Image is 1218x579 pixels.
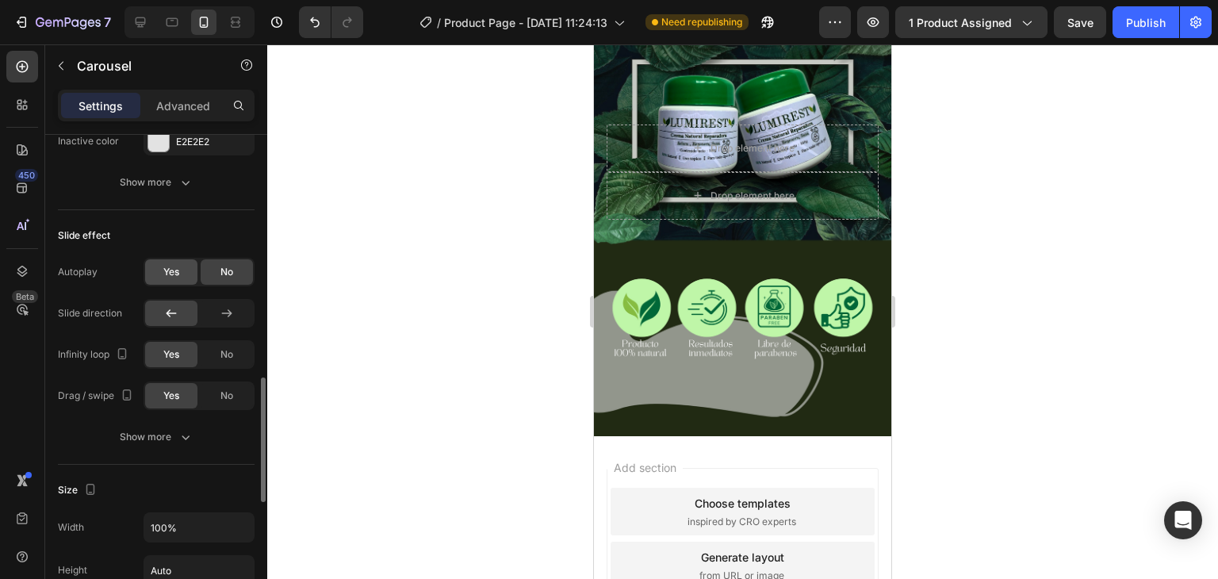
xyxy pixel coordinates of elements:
[120,174,193,190] div: Show more
[1164,501,1202,539] div: Open Intercom Messenger
[79,98,123,114] p: Settings
[594,44,891,579] iframe: Design area
[58,228,110,243] div: Slide effect
[58,306,122,320] div: Slide direction
[163,265,179,279] span: Yes
[58,480,100,501] div: Size
[437,14,441,31] span: /
[58,344,132,366] div: Infinity loop
[156,98,210,114] p: Advanced
[163,389,179,403] span: Yes
[661,15,742,29] span: Need republishing
[58,385,136,407] div: Drag / swipe
[1067,16,1094,29] span: Save
[105,524,190,539] span: from URL or image
[58,265,98,279] div: Autoplay
[144,513,254,542] input: Auto
[58,423,255,451] button: Show more
[1126,14,1166,31] div: Publish
[58,520,84,535] div: Width
[120,429,193,445] div: Show more
[58,134,119,148] div: Inactive color
[895,6,1048,38] button: 1 product assigned
[6,6,118,38] button: 7
[220,389,233,403] span: No
[220,265,233,279] span: No
[15,169,38,182] div: 450
[163,347,179,362] span: Yes
[176,135,251,149] div: E2E2E2
[299,6,363,38] div: Undo/Redo
[1054,6,1106,38] button: Save
[104,13,111,32] p: 7
[444,14,607,31] span: Product Page - [DATE] 11:24:13
[220,347,233,362] span: No
[909,14,1012,31] span: 1 product assigned
[77,56,212,75] p: Carousel
[12,290,38,303] div: Beta
[1113,6,1179,38] button: Publish
[58,563,87,577] div: Height
[58,168,255,197] button: Show more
